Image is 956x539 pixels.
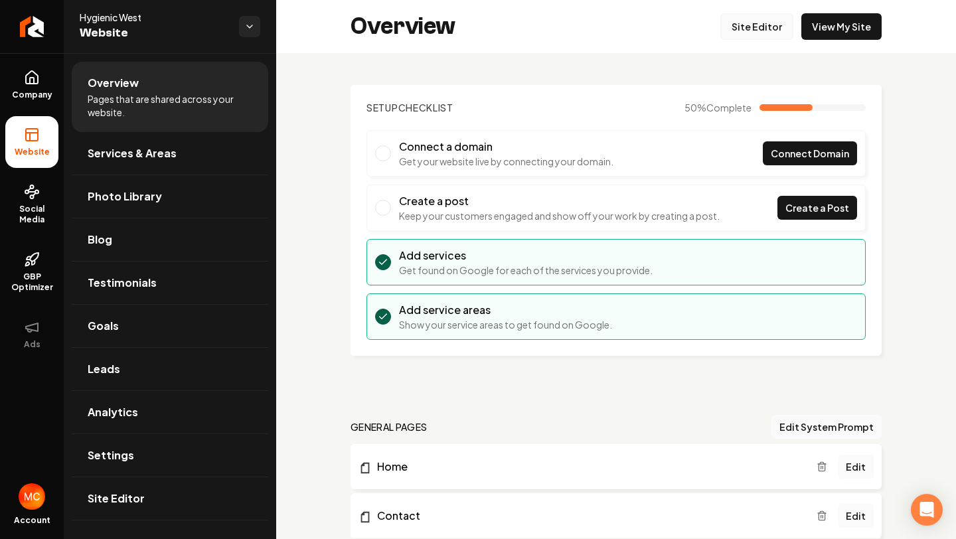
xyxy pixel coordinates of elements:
[399,193,720,209] h3: Create a post
[351,13,455,40] h2: Overview
[5,309,58,360] button: Ads
[88,361,120,377] span: Leads
[684,101,752,114] span: 50 %
[9,147,55,157] span: Website
[72,477,268,520] a: Site Editor
[19,483,45,510] img: Melisa Castillo Marquez
[777,196,857,220] a: Create a Post
[399,264,653,277] p: Get found on Google for each of the services you provide.
[399,139,613,155] h3: Connect a domain
[801,13,882,40] a: View My Site
[5,173,58,236] a: Social Media
[72,262,268,304] a: Testimonials
[72,132,268,175] a: Services & Areas
[72,175,268,218] a: Photo Library
[5,204,58,225] span: Social Media
[72,434,268,477] a: Settings
[763,141,857,165] a: Connect Domain
[358,508,817,524] a: Contact
[911,494,943,526] div: Open Intercom Messenger
[399,155,613,168] p: Get your website live by connecting your domain.
[88,189,162,204] span: Photo Library
[72,305,268,347] a: Goals
[72,391,268,433] a: Analytics
[838,455,874,479] a: Edit
[838,504,874,528] a: Edit
[19,339,46,350] span: Ads
[88,75,139,91] span: Overview
[785,201,849,215] span: Create a Post
[5,271,58,293] span: GBP Optimizer
[366,102,398,114] span: Setup
[399,318,612,331] p: Show your service areas to get found on Google.
[80,24,228,42] span: Website
[771,415,882,439] button: Edit System Prompt
[88,145,177,161] span: Services & Areas
[88,404,138,420] span: Analytics
[19,483,45,510] button: Open user button
[366,101,453,114] h2: Checklist
[88,92,252,119] span: Pages that are shared across your website.
[88,491,145,506] span: Site Editor
[80,11,228,24] span: Hygienic West
[72,348,268,390] a: Leads
[358,459,817,475] a: Home
[7,90,58,100] span: Company
[72,218,268,261] a: Blog
[351,420,428,433] h2: general pages
[5,59,58,111] a: Company
[88,447,134,463] span: Settings
[399,248,653,264] h3: Add services
[706,102,752,114] span: Complete
[399,302,612,318] h3: Add service areas
[720,13,793,40] a: Site Editor
[14,515,50,526] span: Account
[771,147,849,161] span: Connect Domain
[399,209,720,222] p: Keep your customers engaged and show off your work by creating a post.
[5,241,58,303] a: GBP Optimizer
[88,232,112,248] span: Blog
[20,16,44,37] img: Rebolt Logo
[88,275,157,291] span: Testimonials
[88,318,119,334] span: Goals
